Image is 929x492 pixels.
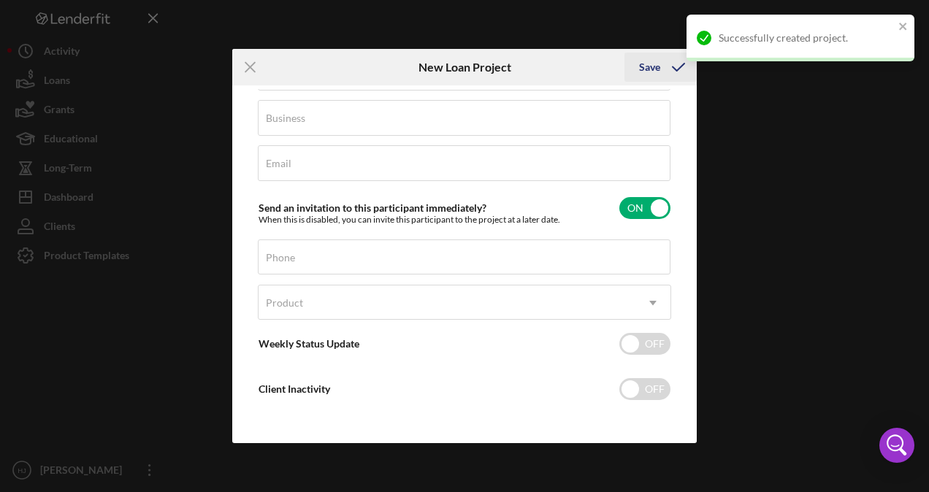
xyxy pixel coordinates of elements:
h6: New Loan Project [418,61,511,74]
div: Save [639,53,660,82]
div: When this is disabled, you can invite this participant to the project at a later date. [259,215,560,225]
label: Weekly Status Update [259,337,359,350]
div: Product [266,297,303,309]
label: Phone [266,252,295,264]
label: Send an invitation to this participant immediately? [259,201,486,214]
label: Business [266,112,305,124]
button: close [898,20,909,34]
label: Email [266,158,291,169]
button: Save [624,53,697,82]
div: Open Intercom Messenger [879,428,914,463]
label: Client Inactivity [259,383,330,395]
div: Successfully created project. [719,32,894,44]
